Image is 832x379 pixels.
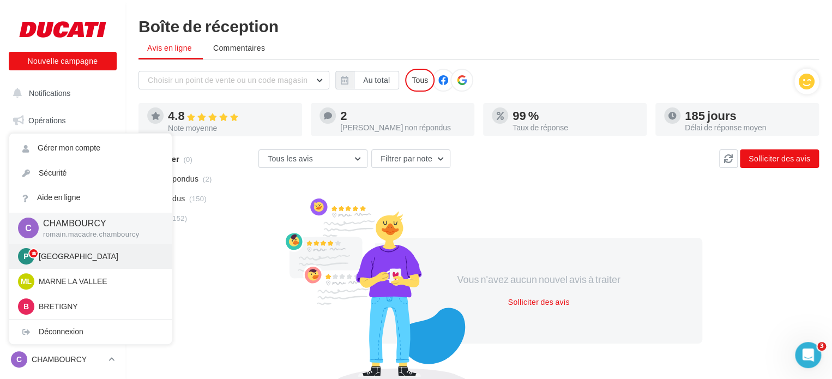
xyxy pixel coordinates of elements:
p: romain.macadre.chambourcy [43,230,154,239]
a: Calendrier [7,299,119,322]
div: Tous [405,69,435,92]
button: Solliciter des avis [503,296,574,309]
a: Sollicitation d'avis [7,191,119,214]
button: Au total [354,71,399,89]
button: Tous les avis [258,149,367,168]
span: ML [21,276,32,287]
button: Filtrer par note [371,149,450,168]
button: Au total [335,71,399,89]
span: 3 [817,342,826,351]
a: Aide en ligne [9,185,172,210]
p: CHAMBOURCY [32,354,104,365]
p: [GEOGRAPHIC_DATA] [39,251,159,262]
button: Notifications [7,82,114,105]
span: P [23,251,28,262]
p: CHAMBOURCY [43,217,154,230]
iframe: Intercom live chat [795,342,821,368]
span: Opérations [28,116,65,125]
div: Note moyenne [168,124,293,132]
span: (152) [170,214,187,222]
a: Boîte de réception [7,136,119,159]
span: C [16,354,22,365]
button: Nouvelle campagne [9,52,117,70]
div: Vous n'avez aucun nouvel avis à traiter [445,273,632,287]
a: Campagnes [7,218,119,241]
span: C [25,222,32,234]
span: B [23,301,29,312]
a: C CHAMBOURCY [9,349,117,370]
a: Contacts [7,245,119,268]
p: BRETIGNY [39,301,159,312]
button: Solliciter des avis [740,149,819,168]
div: Taux de réponse [513,124,638,131]
div: Boîte de réception [138,17,819,34]
span: Choisir un point de vente ou un code magasin [148,75,308,85]
a: Gérer mon compte [9,136,172,160]
span: (150) [189,194,207,203]
a: Opérations [7,109,119,132]
a: Visibilité en ligne [7,164,119,187]
div: 2 [340,110,466,122]
div: Déconnexion [9,320,172,344]
span: Commentaires [213,43,265,53]
p: MARNE LA VALLEE [39,276,159,287]
span: Notifications [29,88,70,98]
div: Délai de réponse moyen [685,124,810,131]
a: Sécurité [9,161,172,185]
span: Non répondus [149,173,198,184]
span: (2) [203,175,212,183]
div: 4.8 [168,110,293,122]
div: 99 % [513,110,638,122]
div: [PERSON_NAME] non répondus [340,124,466,131]
button: Choisir un point de vente ou un code magasin [138,71,329,89]
span: Tous les avis [268,154,313,163]
a: Médiathèque [7,273,119,296]
div: 185 jours [685,110,810,122]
